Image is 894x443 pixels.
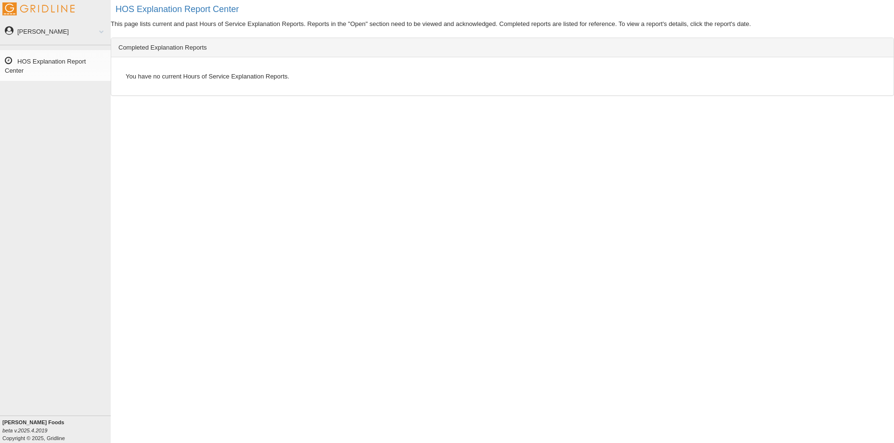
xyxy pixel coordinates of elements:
i: beta v.2025.4.2019 [2,428,47,433]
div: Completed Explanation Reports [111,38,894,57]
div: Copyright © 2025, Gridline [2,418,111,442]
div: You have no current Hours of Service Explanation Reports. [118,65,886,88]
img: Gridline [2,2,75,15]
b: [PERSON_NAME] Foods [2,419,64,425]
h2: HOS Explanation Report Center [116,5,894,14]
